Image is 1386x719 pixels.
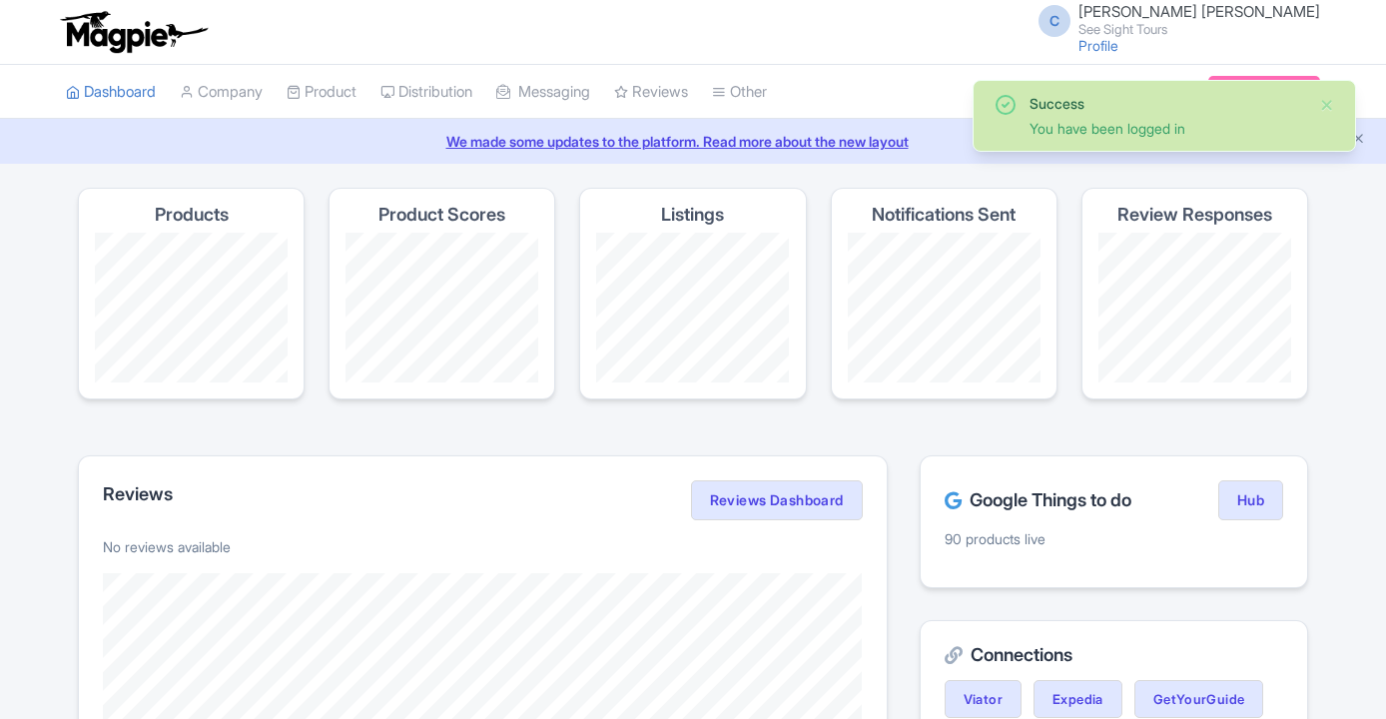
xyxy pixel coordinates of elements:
a: Hub [1218,480,1283,520]
span: [PERSON_NAME] [PERSON_NAME] [1078,2,1320,21]
a: C [PERSON_NAME] [PERSON_NAME] See Sight Tours [1027,4,1320,36]
a: Distribution [380,65,472,120]
img: logo-ab69f6fb50320c5b225c76a69d11143b.png [56,10,211,54]
button: Close [1319,93,1335,117]
a: GetYourGuide [1134,680,1264,718]
a: Subscription [1208,76,1320,106]
div: Success [1030,93,1303,114]
h2: Connections [945,645,1283,665]
a: Viator [945,680,1022,718]
a: Messaging [496,65,590,120]
a: Company [180,65,263,120]
a: Reviews [614,65,688,120]
p: No reviews available [103,536,863,557]
h2: Google Things to do [945,490,1131,510]
a: Expedia [1034,680,1122,718]
h4: Products [155,205,229,225]
a: Other [712,65,767,120]
h4: Product Scores [378,205,505,225]
h4: Listings [661,205,724,225]
div: You have been logged in [1030,118,1303,139]
p: 90 products live [945,528,1283,549]
a: Profile [1078,37,1118,54]
a: Dashboard [66,65,156,120]
span: C [1039,5,1070,37]
h4: Notifications Sent [872,205,1016,225]
button: Close announcement [1351,129,1366,152]
h2: Reviews [103,484,173,504]
a: Product [287,65,356,120]
small: See Sight Tours [1078,23,1320,36]
a: We made some updates to the platform. Read more about the new layout [12,131,1374,152]
a: Reviews Dashboard [691,480,863,520]
h4: Review Responses [1117,205,1272,225]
